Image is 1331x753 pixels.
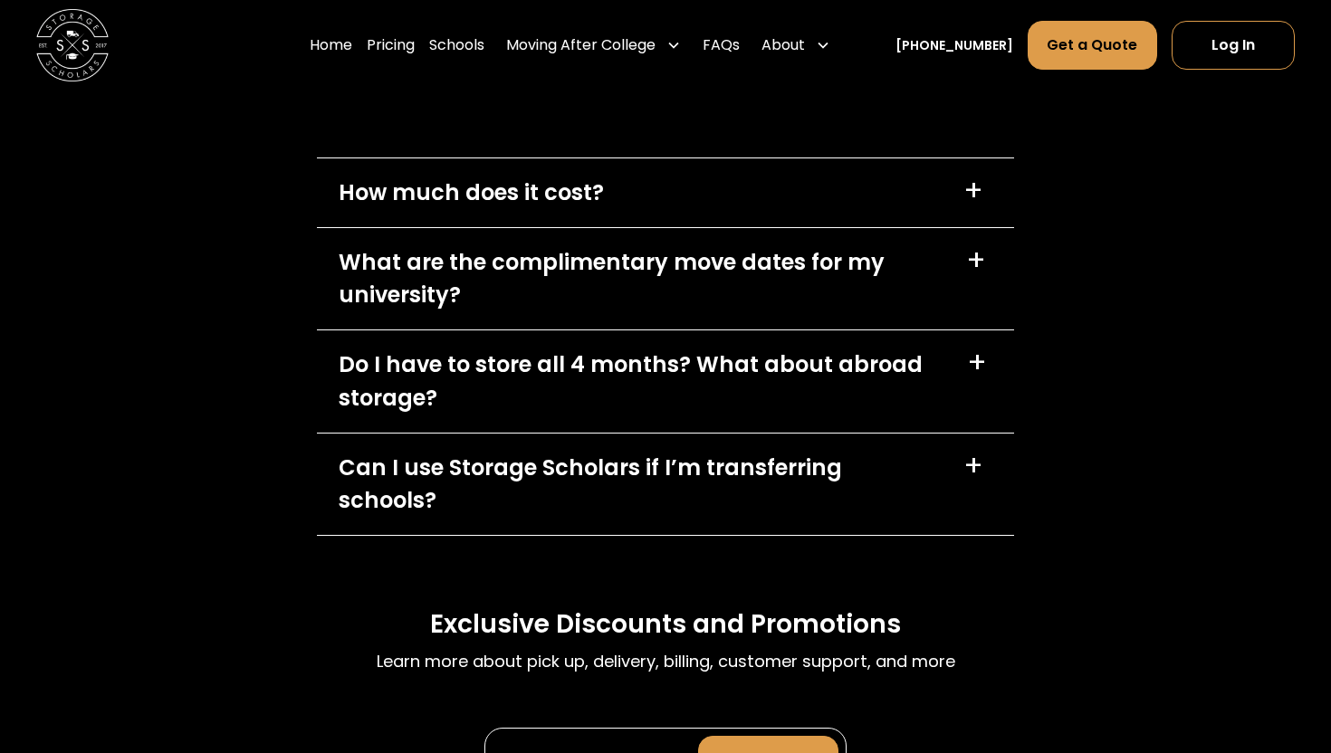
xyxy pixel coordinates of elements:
[761,34,805,56] div: About
[310,20,352,71] a: Home
[339,452,942,517] div: Can I use Storage Scholars if I’m transferring schools?
[963,176,983,205] div: +
[506,34,656,56] div: Moving After College
[367,20,415,71] a: Pricing
[1172,21,1295,70] a: Log In
[499,20,688,71] div: Moving After College
[430,608,901,642] h3: Exclusive Discounts and Promotions
[754,20,838,71] div: About
[339,176,604,209] div: How much does it cost?
[1028,21,1156,70] a: Get a Quote
[703,20,740,71] a: FAQs
[339,246,944,311] div: What are the complimentary move dates for my university?
[36,9,109,81] img: Storage Scholars main logo
[377,649,955,673] p: Learn more about pick up, delivery, billing, customer support, and more
[967,348,987,377] div: +
[895,36,1013,55] a: [PHONE_NUMBER]
[966,246,986,275] div: +
[339,348,945,414] div: Do I have to store all 4 months? What about abroad storage?
[429,20,484,71] a: Schools
[963,452,983,481] div: +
